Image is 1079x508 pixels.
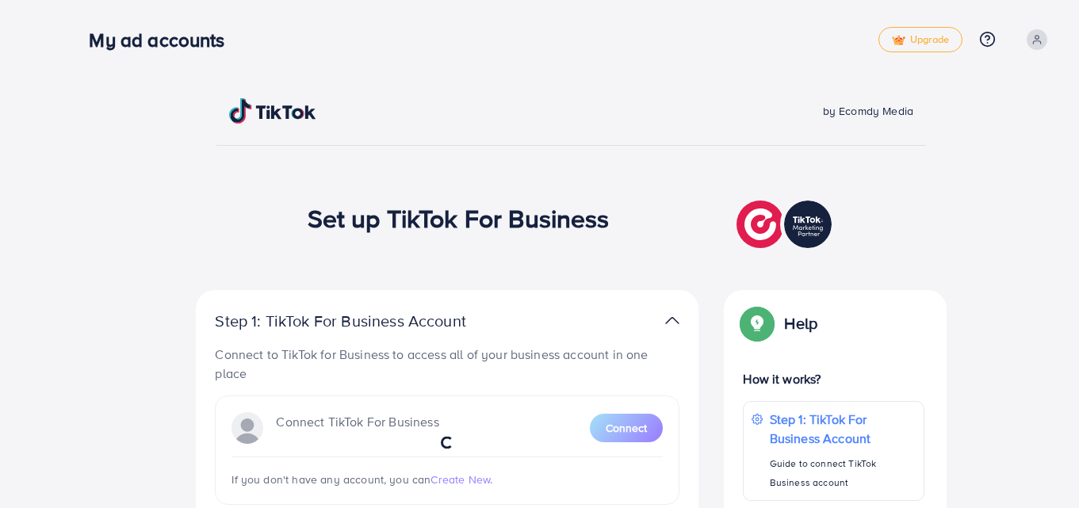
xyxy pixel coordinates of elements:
[743,309,771,338] img: Popup guide
[784,314,817,333] p: Help
[229,98,316,124] img: TikTok
[737,197,836,252] img: TikTok partner
[892,34,949,46] span: Upgrade
[308,203,610,233] h1: Set up TikTok For Business
[743,369,924,388] p: How it works?
[892,35,905,46] img: tick
[878,27,962,52] a: tickUpgrade
[823,103,913,119] span: by Ecomdy Media
[89,29,237,52] h3: My ad accounts
[770,454,916,492] p: Guide to connect TikTok Business account
[770,410,916,448] p: Step 1: TikTok For Business Account
[215,311,516,330] p: Step 1: TikTok For Business Account
[665,309,679,332] img: TikTok partner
